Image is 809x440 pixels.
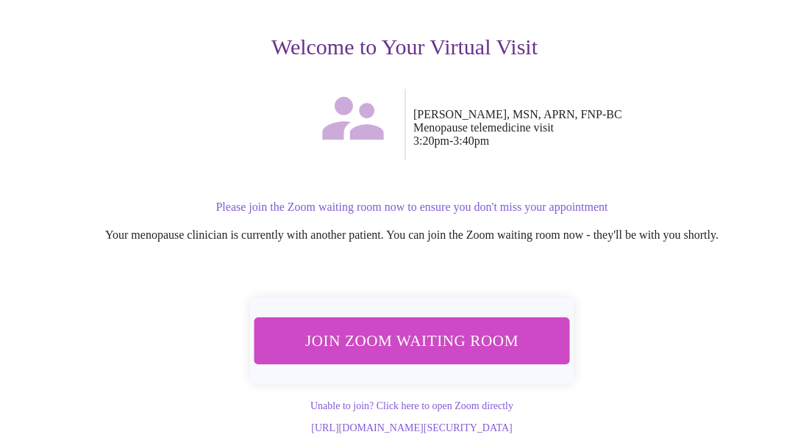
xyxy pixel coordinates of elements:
[24,35,785,59] h3: Welcome to Your Virtual Visit
[38,201,785,214] p: Please join the Zoom waiting room now to ensure you don't miss your appointment
[311,422,512,433] a: [URL][DOMAIN_NAME][SECURITY_DATA]
[413,108,785,148] p: [PERSON_NAME], MSN, APRN, FNP-BC Menopause telemedicine visit 3:20pm - 3:40pm
[310,400,513,411] a: Unable to join? Click here to open Zoom directly
[268,327,556,355] span: Join Zoom Waiting Room
[248,317,575,365] button: Join Zoom Waiting Room
[38,228,785,242] p: Your menopause clinician is currently with another patient. You can join the Zoom waiting room no...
